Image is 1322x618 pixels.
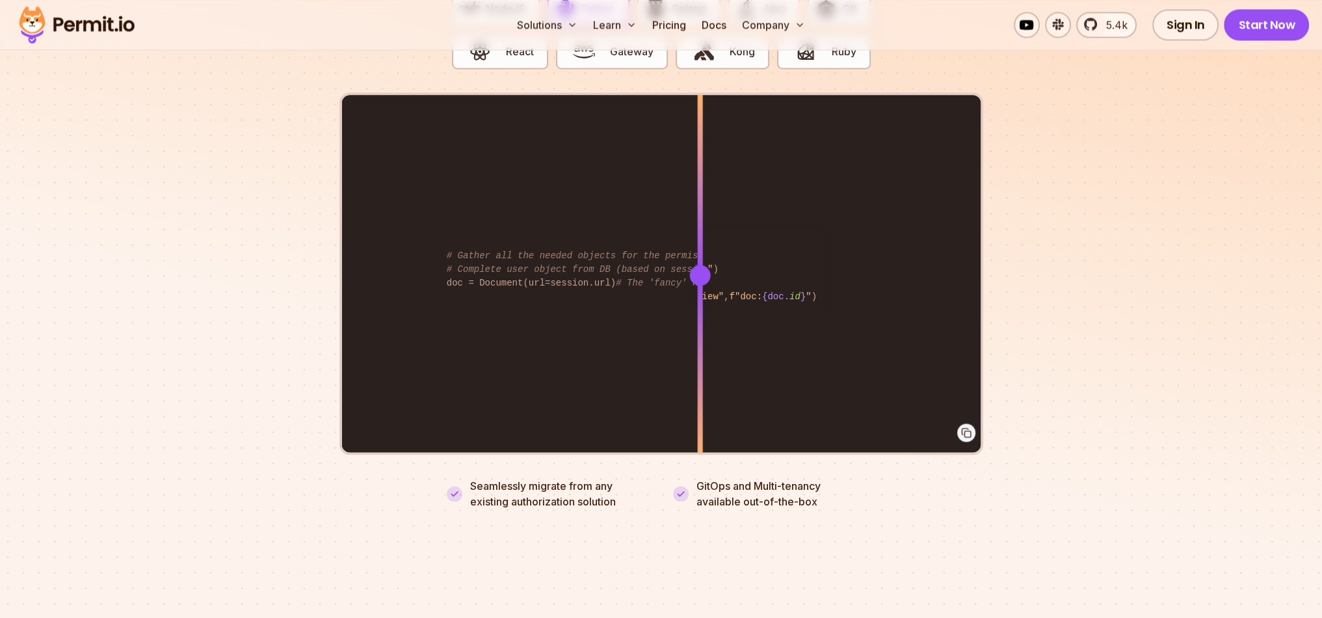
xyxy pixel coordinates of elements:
[1152,9,1219,40] a: Sign In
[13,3,140,47] img: Permit logo
[730,291,812,302] span: f"doc: "
[438,239,884,301] code: user = User(session=session) doc = Document(url=session.url) allowed_doc_types = get_allowed_doc_...
[647,12,691,38] a: Pricing
[469,40,491,62] img: React
[696,12,732,38] a: Docs
[693,40,715,62] img: Kong
[447,250,752,261] span: # Gather all the needed objects for the permission check
[616,278,949,288] span: # The 'fancy' home-brewed auth-z layer (Someone wrote [DATE])
[1076,12,1137,38] a: 5.4k
[1098,17,1128,33] span: 5.4k
[730,44,755,59] span: Kong
[447,264,873,275] span: # Complete user object from DB (based on session object, only 3 DB queries...)
[1224,9,1309,40] a: Start Now
[832,44,856,59] span: Ruby
[588,12,642,38] button: Learn
[573,40,595,62] img: Gateway
[795,40,817,62] img: Ruby
[512,12,583,38] button: Solutions
[789,291,800,302] span: id
[737,12,810,38] button: Company
[470,478,650,509] p: Seamlessly migrate from any existing authorization solution
[691,291,724,302] span: "view"
[696,478,821,509] p: GitOps and Multi-tenancy available out-of-the-box
[506,44,534,59] span: React
[610,44,654,59] span: Gateway
[762,291,806,302] span: {doc. }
